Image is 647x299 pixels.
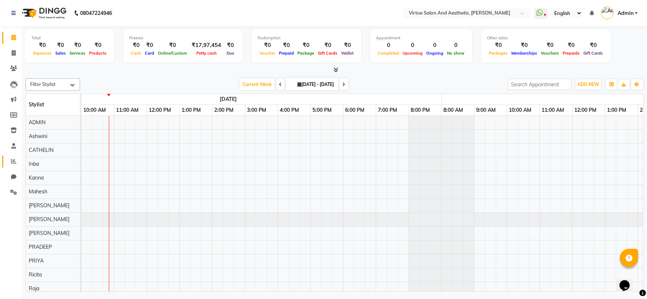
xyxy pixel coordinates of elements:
a: 7:00 PM [376,105,399,115]
a: 12:00 PM [147,105,173,115]
a: 6:00 PM [343,105,366,115]
div: ₹0 [156,41,189,50]
span: Voucher [257,51,277,56]
div: ₹0 [277,41,296,50]
input: Search Appointment [508,79,571,90]
b: 08047224946 [80,3,112,23]
span: Admin [617,9,633,17]
a: 12:00 PM [572,105,598,115]
span: [DATE] - [DATE] [296,82,336,87]
div: ₹0 [31,41,53,50]
span: Vouchers [539,51,561,56]
a: 4:00 PM [278,105,301,115]
a: 10:00 AM [507,105,533,115]
div: ₹0 [487,41,510,50]
span: No show [445,51,466,56]
a: 11:00 AM [540,105,566,115]
span: Ongoing [424,51,445,56]
div: ₹0 [143,41,156,50]
div: ₹0 [257,41,277,50]
div: Redemption [257,35,355,41]
span: Memberships [510,51,539,56]
span: Packages [487,51,510,56]
div: 0 [401,41,424,50]
a: 9:00 AM [474,105,498,115]
div: Total [31,35,108,41]
span: Inba [29,161,39,167]
div: ₹0 [561,41,582,50]
div: ₹0 [87,41,108,50]
div: ₹0 [510,41,539,50]
div: ₹0 [582,41,605,50]
span: Ricita [29,271,42,278]
span: Upcoming [401,51,424,56]
span: PRIYA [29,257,44,264]
span: Stylist [29,101,44,108]
a: 8:00 AM [442,105,465,115]
div: ₹0 [68,41,87,50]
a: 10:00 AM [81,105,108,115]
span: Ashwini [29,133,47,139]
div: ₹0 [296,41,316,50]
span: Services [68,51,87,56]
span: Products [87,51,108,56]
a: 2:00 PM [212,105,235,115]
a: 11:00 AM [114,105,140,115]
a: 1:00 PM [605,105,628,115]
span: [PERSON_NAME] [29,216,69,223]
a: September 1, 2025 [218,94,239,105]
iframe: chat widget [616,270,640,292]
span: Filter Stylist [30,81,56,87]
span: Due [225,51,236,56]
span: Petty cash [195,51,219,56]
div: ₹0 [53,41,68,50]
button: ADD NEW [576,79,601,90]
span: Card [143,51,156,56]
span: Online/Custom [156,51,189,56]
div: 0 [376,41,401,50]
span: Mahesh [29,188,47,195]
div: ₹0 [224,41,237,50]
span: Prepaid [277,51,296,56]
div: 0 [445,41,466,50]
a: 5:00 PM [311,105,334,115]
img: logo [19,3,68,23]
span: PRADEEP [29,244,52,250]
span: ADMIN [29,119,45,126]
div: ₹0 [129,41,143,50]
div: 0 [424,41,445,50]
span: Expenses [31,51,53,56]
span: Current Week [240,79,275,90]
div: Appointment [376,35,466,41]
span: Roja [29,285,39,292]
a: 3:00 PM [245,105,268,115]
span: [PERSON_NAME] [29,202,69,209]
div: Finance [129,35,237,41]
span: Completed [376,51,401,56]
span: Wallet [339,51,355,56]
div: ₹0 [539,41,561,50]
span: Cash [129,51,143,56]
div: Other sales [487,35,605,41]
span: Prepaids [561,51,582,56]
span: Kanna [29,174,44,181]
span: Gift Cards [582,51,605,56]
a: 1:00 PM [180,105,203,115]
span: Package [296,51,316,56]
div: ₹17,97,454 [189,41,224,50]
span: [PERSON_NAME] [29,230,69,236]
span: ADD NEW [578,82,599,87]
span: CATHELIN [29,147,53,153]
div: ₹0 [339,41,355,50]
div: ₹0 [316,41,339,50]
span: Gift Cards [316,51,339,56]
img: Admin [601,7,614,19]
span: Sales [53,51,68,56]
a: 8:00 PM [409,105,432,115]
